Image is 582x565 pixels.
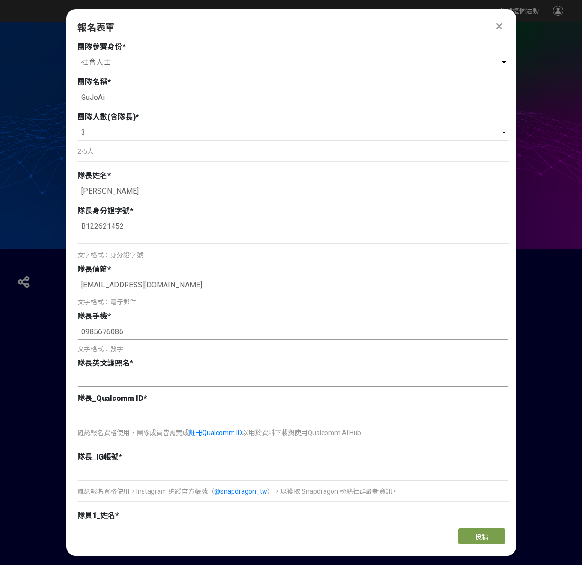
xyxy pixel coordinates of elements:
span: 隊長信箱 [77,265,107,274]
button: 投稿 [458,528,505,544]
span: 文字格式：身分證字號 [77,251,143,259]
span: 隊長_IG帳號 [77,452,119,461]
input: 確認具本國國籍身份 [77,218,509,234]
span: 團隊參賽身份 [77,42,122,51]
span: 文字格式：電子郵件 [77,298,136,306]
p: 確認報名資格使用，團隊成員皆需完成 以用於資料下載與使用Qualcomm AI Hub [77,428,509,438]
a: 註冊Qualcomm ID [189,429,242,437]
span: 文字格式：數字 [77,345,123,353]
p: 2-5人 [77,147,509,157]
span: 投稿 [475,533,488,541]
span: 收藏這個活動 [499,7,539,15]
span: 團隊名稱 [77,77,107,86]
span: 報名表單 [77,22,115,33]
p: 確認報名資格使用，Instagram 追蹤官方帳號（ ），以獲取 Snapdragon 粉絲社群最新資訊。 [77,487,509,497]
span: 隊長英文護照名 [77,359,130,368]
span: 隊長_Qualcomm ID [77,394,144,403]
span: 團隊人數(含隊長) [77,113,136,121]
span: 隊員1_姓名 [77,511,115,520]
a: @snapdragon_tw [214,488,267,495]
span: 隊長身分證字號 [77,206,130,215]
span: 隊長姓名 [77,171,107,180]
span: 隊長手機 [77,312,107,321]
